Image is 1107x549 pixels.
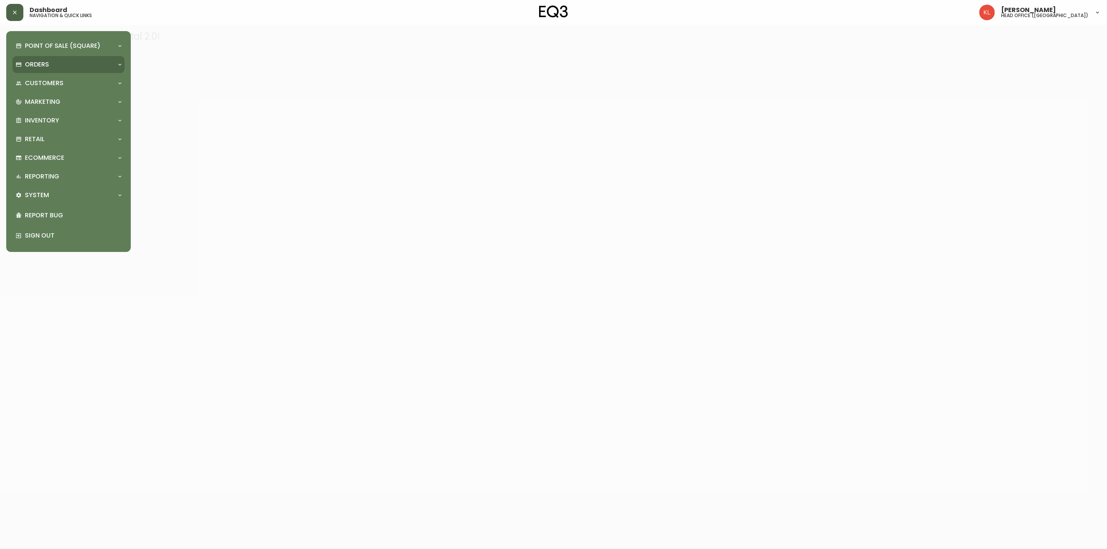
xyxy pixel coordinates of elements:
p: System [25,191,49,199]
div: Reporting [12,168,125,185]
h5: head office ([GEOGRAPHIC_DATA]) [1001,13,1088,18]
div: System [12,187,125,204]
p: Ecommerce [25,154,64,162]
div: Marketing [12,93,125,110]
div: Sign Out [12,226,125,246]
p: Customers [25,79,63,87]
div: Ecommerce [12,149,125,166]
p: Sign Out [25,231,121,240]
span: [PERSON_NAME] [1001,7,1056,13]
div: Inventory [12,112,125,129]
p: Inventory [25,116,59,125]
div: Point of Sale (Square) [12,37,125,54]
img: logo [539,5,568,18]
h5: navigation & quick links [30,13,92,18]
div: Customers [12,75,125,92]
span: Dashboard [30,7,67,13]
div: Orders [12,56,125,73]
div: Retail [12,131,125,148]
p: Marketing [25,98,60,106]
p: Retail [25,135,44,143]
p: Point of Sale (Square) [25,42,100,50]
p: Report Bug [25,211,121,220]
img: 2c0c8aa7421344cf0398c7f872b772b5 [979,5,995,20]
p: Reporting [25,172,59,181]
div: Report Bug [12,205,125,226]
p: Orders [25,60,49,69]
